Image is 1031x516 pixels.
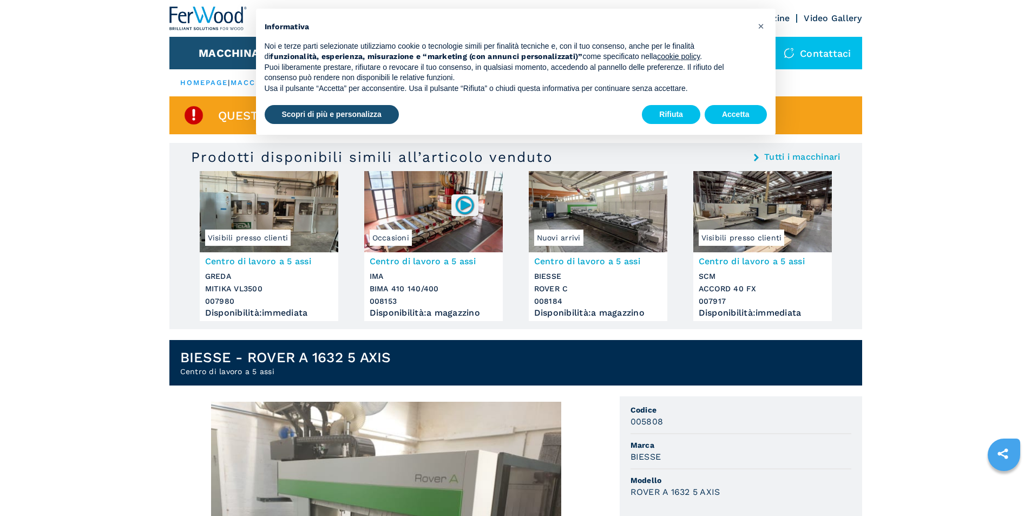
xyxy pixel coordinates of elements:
h3: Centro di lavoro a 5 assi [370,255,497,267]
img: Centro di lavoro a 5 assi GREDA MITIKA VL3500 [200,171,338,252]
button: Chiudi questa informativa [753,17,770,35]
div: Disponibilità : immediata [205,310,333,316]
h3: GREDA MITIKA VL3500 007980 [205,270,333,308]
a: Video Gallery [804,13,862,23]
span: Codice [631,404,851,415]
h3: Prodotti disponibili simili all’articolo venduto [191,148,553,166]
span: Visibili presso clienti [699,230,785,246]
strong: funzionalità, esperienza, misurazione e “marketing (con annunci personalizzati)” [270,52,582,61]
a: Centro di lavoro a 5 assi BIESSE ROVER CNuovi arriviCentro di lavoro a 5 assiBIESSEROVER C008184D... [529,171,667,321]
h3: 005808 [631,415,664,428]
span: Questo articolo è già venduto [218,109,429,122]
button: Macchinari [199,47,271,60]
a: Centro di lavoro a 5 assi SCM ACCORD 40 FXVisibili presso clientiCentro di lavoro a 5 assiSCMACCO... [693,171,832,321]
a: sharethis [989,440,1016,467]
p: Usa il pulsante “Accetta” per acconsentire. Usa il pulsante “Rifiuta” o chiudi questa informativa... [265,83,750,94]
img: 008153 [454,194,475,215]
button: Scopri di più e personalizza [265,105,399,125]
span: Marca [631,440,851,450]
h2: Centro di lavoro a 5 assi [180,366,391,377]
span: Visibili presso clienti [205,230,291,246]
h3: ROVER A 1632 5 AXIS [631,486,720,498]
div: Disponibilità : a magazzino [370,310,497,316]
button: Accetta [705,105,767,125]
span: Modello [631,475,851,486]
img: Centro di lavoro a 5 assi BIESSE ROVER C [529,171,667,252]
iframe: Chat [985,467,1023,508]
a: macchinari [231,79,287,87]
h3: BIESSE ROVER C 008184 [534,270,662,308]
h2: Informativa [265,22,750,32]
img: Centro di lavoro a 5 assi IMA BIMA 410 140/400 [364,171,503,252]
a: Tutti i macchinari [764,153,840,161]
h1: BIESSE - ROVER A 1632 5 AXIS [180,349,391,366]
h3: Centro di lavoro a 5 assi [534,255,662,267]
img: Ferwood [169,6,247,30]
a: Centro di lavoro a 5 assi GREDA MITIKA VL3500Visibili presso clientiCentro di lavoro a 5 assiGRED... [200,171,338,321]
span: | [228,79,230,87]
a: Centro di lavoro a 5 assi IMA BIMA 410 140/400Occasioni008153Centro di lavoro a 5 assiIMABIMA 410... [364,171,503,321]
p: Puoi liberamente prestare, rifiutare o revocare il tuo consenso, in qualsiasi momento, accedendo ... [265,62,750,83]
p: Noi e terze parti selezionate utilizziamo cookie o tecnologie simili per finalità tecniche e, con... [265,41,750,62]
h3: Centro di lavoro a 5 assi [699,255,826,267]
img: Centro di lavoro a 5 assi SCM ACCORD 40 FX [693,171,832,252]
h3: SCM ACCORD 40 FX 007917 [699,270,826,308]
div: Disponibilità : immediata [699,310,826,316]
h3: Centro di lavoro a 5 assi [205,255,333,267]
h3: IMA BIMA 410 140/400 008153 [370,270,497,308]
div: Disponibilità : a magazzino [534,310,662,316]
a: cookie policy [657,52,700,61]
img: Contattaci [784,48,794,58]
span: Occasioni [370,230,412,246]
a: HOMEPAGE [180,79,228,87]
h3: BIESSE [631,450,661,463]
button: Rifiuta [642,105,700,125]
span: Nuovi arrivi [534,230,583,246]
span: × [758,19,764,32]
img: SoldProduct [183,104,205,126]
div: Contattaci [773,37,862,69]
